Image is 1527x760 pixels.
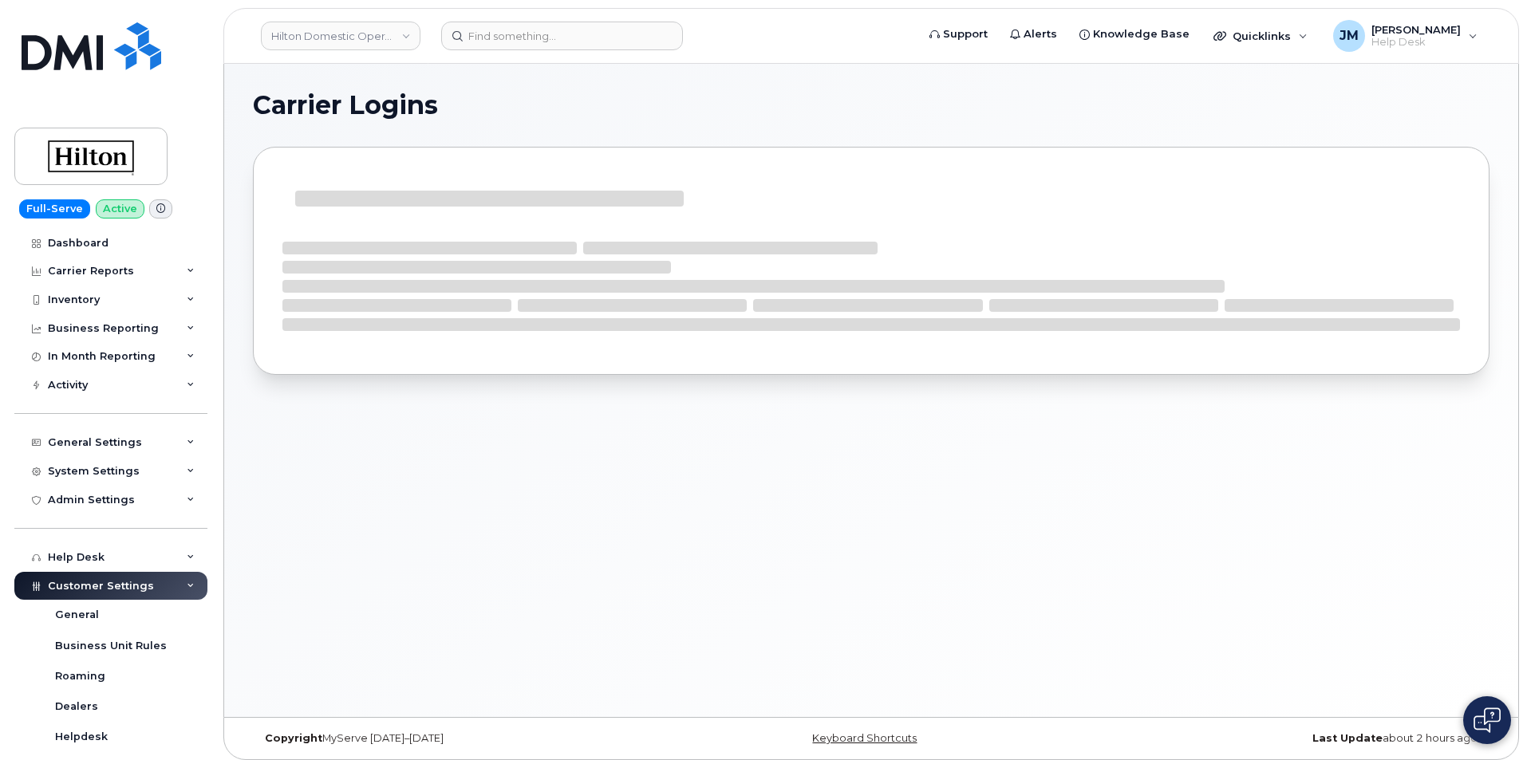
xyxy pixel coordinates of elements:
[1312,732,1383,744] strong: Last Update
[253,732,665,745] div: MyServe [DATE]–[DATE]
[1077,732,1490,745] div: about 2 hours ago
[265,732,322,744] strong: Copyright
[1474,707,1501,733] img: Open chat
[812,732,917,744] a: Keyboard Shortcuts
[253,93,438,117] span: Carrier Logins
